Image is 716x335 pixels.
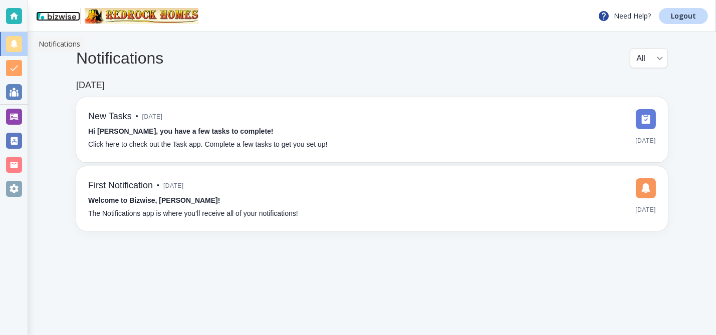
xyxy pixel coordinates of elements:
img: DashboardSidebarTasks.svg [636,109,656,129]
p: • [136,111,138,122]
h4: Notifications [76,49,163,68]
p: Need Help? [598,10,651,22]
p: Click here to check out the Task app. Complete a few tasks to get you set up! [88,139,328,150]
p: • [157,180,159,191]
p: Logout [671,13,696,20]
a: New Tasks•[DATE]Hi [PERSON_NAME], you have a few tasks to complete!Click here to check out the Ta... [76,97,668,162]
h6: [DATE] [76,80,105,91]
p: The Notifications app is where you’ll receive all of your notifications! [88,208,298,219]
span: [DATE] [163,178,184,193]
p: Notifications [39,39,80,49]
a: First Notification•[DATE]Welcome to Bizwise, [PERSON_NAME]!The Notifications app is where you’ll ... [76,166,668,231]
strong: Welcome to Bizwise, [PERSON_NAME]! [88,196,220,204]
h6: New Tasks [88,111,132,122]
span: [DATE] [635,202,656,217]
h6: First Notification [88,180,153,191]
img: DashboardSidebarNotification.svg [636,178,656,198]
img: bizwise [36,12,76,20]
a: Logout [659,8,708,24]
div: All [636,49,661,68]
span: [DATE] [635,133,656,148]
span: [DATE] [142,109,163,124]
img: Redrock Homes, Inc [85,8,198,24]
strong: Hi [PERSON_NAME], you have a few tasks to complete! [88,127,274,135]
